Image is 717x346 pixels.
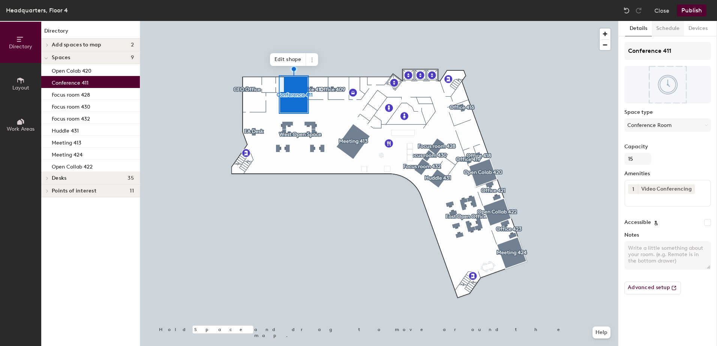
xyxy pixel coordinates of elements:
[624,66,711,103] img: The space named Conference 411
[52,42,102,48] span: Add spaces to map
[52,101,90,110] p: Focus room 430
[52,175,66,181] span: Desks
[624,118,711,132] button: Conference Room
[52,89,90,98] p: Focus room 428
[624,144,711,150] label: Capacity
[624,171,711,177] label: Amenities
[635,7,642,14] img: Redo
[632,185,634,193] span: 1
[677,4,706,16] button: Publish
[654,4,669,16] button: Close
[52,113,90,122] p: Focus room 432
[624,109,711,115] label: Space type
[127,175,134,181] span: 35
[52,149,82,158] p: Meeting 424
[12,85,29,91] span: Layout
[638,184,695,194] div: Video Conferencing
[652,21,684,36] button: Schedule
[52,161,93,170] p: Open Collab 422
[625,21,652,36] button: Details
[592,327,610,339] button: Help
[623,7,630,14] img: Undo
[130,188,134,194] span: 11
[270,53,306,66] span: Edit shape
[52,55,70,61] span: Spaces
[52,66,91,74] p: Open Colab 420
[684,21,712,36] button: Devices
[52,78,88,86] p: Conference 411
[624,232,711,238] label: Notes
[9,43,32,50] span: Directory
[52,125,79,134] p: Huddle 431
[6,6,68,15] div: Headquarters, Floor 4
[52,188,96,194] span: Points of interest
[131,55,134,61] span: 9
[628,184,638,194] button: 1
[624,282,681,294] button: Advanced setup
[52,137,81,146] p: Meeting 413
[131,42,134,48] span: 2
[7,126,34,132] span: Work Areas
[41,27,140,39] h1: Directory
[624,219,651,225] label: Accessible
